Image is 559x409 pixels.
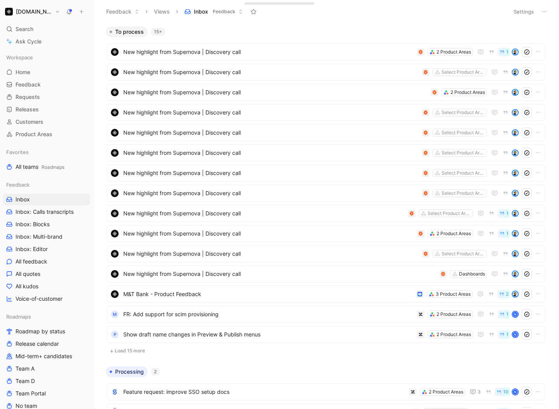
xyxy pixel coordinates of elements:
span: Processing [115,368,144,376]
span: 1 [506,312,509,317]
button: Processing [106,366,148,377]
img: avatar [512,211,518,216]
a: Release calendar [3,338,90,350]
span: 1 [506,50,509,54]
button: 3 [468,387,482,397]
div: 2 [151,368,160,376]
span: 2 [506,292,509,296]
img: logo [111,68,119,76]
span: M&T Bank - Product Feedback [123,289,413,299]
button: 1 [498,209,510,218]
img: logo [111,48,119,56]
span: Feedback [16,81,41,88]
a: Home [3,66,90,78]
span: New highlight from Supernova | Discovery call [123,68,419,77]
span: New highlight from Supernova | Discovery call [123,189,419,198]
img: logo [111,230,119,237]
a: Requests [3,91,90,103]
span: 10 [503,390,509,394]
img: logo [111,290,119,298]
span: Team D [16,377,35,385]
button: Views [150,6,173,17]
span: Requests [16,93,40,101]
div: N [512,389,518,395]
a: All kudos [3,281,90,292]
span: Mid-term+ candidates [16,352,72,360]
img: avatar [512,90,518,95]
img: logo [111,129,119,137]
span: 1 [506,231,509,236]
span: Customers [16,118,43,126]
a: logoNew highlight from Supernova | Discovery callSelect Product Areasavatar [107,144,545,161]
a: logoNew highlight from Supernova | Discovery callSelect Product Areasavatar [107,124,545,141]
a: Voice-of-customer [3,293,90,305]
div: Search [3,23,90,35]
div: To process15+Load 15 more [103,26,549,360]
button: Load 15 more [107,346,545,355]
img: logo [111,88,119,96]
button: 1 [498,229,510,238]
span: New highlight from Supernova | Discovery call [123,47,414,57]
span: Inbox [194,8,208,16]
button: 1 [498,330,510,339]
span: All quotes [16,270,40,278]
div: Feedback [3,179,90,191]
img: avatar [512,110,518,115]
div: Select Product Areas [442,129,485,137]
img: logo [111,189,119,197]
a: Inbox: Editor [3,243,90,255]
img: logo [111,109,119,116]
a: Inbox [3,194,90,205]
a: logoNew highlight from Supernova | Discovery callDashboardsavatar [107,265,545,282]
img: logo [111,149,119,157]
span: Inbox: Editor [16,245,48,253]
img: logo [111,210,119,217]
div: Select Product Areas [428,210,471,217]
span: 3 [478,390,481,394]
span: All kudos [16,282,38,290]
div: Select Product Areas [442,149,485,157]
div: N [512,332,518,337]
button: 1 [498,310,510,319]
div: 2 Product Areas [437,230,471,237]
div: Select Product Areas [442,169,485,177]
span: New highlight from Supernova | Discovery call [123,88,428,97]
a: Inbox: Multi-brand [3,231,90,243]
span: Releases [16,106,39,113]
div: Select Product Areas [442,189,485,197]
div: Workspace [3,52,90,63]
button: 10 [495,388,510,396]
span: To process [115,28,144,36]
div: N [512,312,518,317]
span: Favorites [6,148,29,156]
a: Team Portal [3,388,90,399]
span: Feedback [213,8,235,16]
span: Feature request: improve SSO setup docs [123,387,406,397]
a: Mid-term+ candidates [3,350,90,362]
span: Inbox: Calls transcripts [16,208,74,216]
a: Team A [3,363,90,374]
a: Inbox: Blocks [3,218,90,230]
div: FeedbackInboxInbox: Calls transcriptsInbox: BlocksInbox: Multi-brandInbox: EditorAll feedbackAll ... [3,179,90,305]
a: logoNew highlight from Supernova | Discovery callSelect Product Areas1avatar [107,205,545,222]
span: Ask Cycle [16,37,41,46]
div: 2 Product Areas [437,331,471,338]
a: logoNew highlight from Supernova | Discovery callSelect Product Areasavatar [107,165,545,182]
a: Team D [3,375,90,387]
span: New highlight from Supernova | Discovery call [123,168,419,178]
button: 1 [498,48,510,56]
a: Releases [3,104,90,115]
div: Dashboards [459,270,485,278]
span: Inbox: Blocks [16,220,50,228]
img: avatar [512,231,518,236]
button: 2 [497,290,510,298]
span: FR: Add support for scim provisioning [123,310,414,319]
div: 2 Product Areas [429,388,463,396]
span: Show draft name changes in Preview & Publish menus [123,330,414,339]
a: All quotes [3,268,90,280]
a: Roadmap by status [3,326,90,337]
div: P [111,331,119,338]
img: logo [111,270,119,278]
a: PShow draft name changes in Preview & Publish menus2 Product Areas1N [107,326,545,343]
span: Voice-of-customer [16,295,62,303]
